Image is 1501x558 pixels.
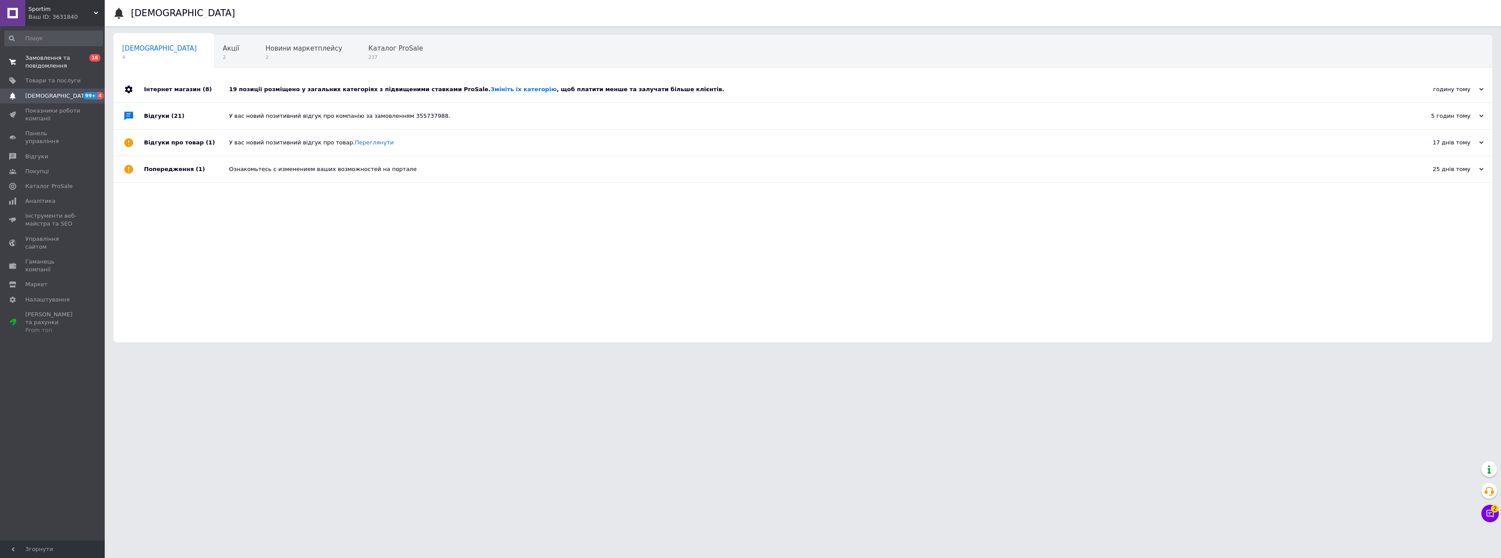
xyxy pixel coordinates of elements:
[25,130,81,145] span: Панель управління
[490,86,556,92] a: Змініть їх категорію
[144,103,229,129] div: Відгуки
[368,45,423,52] span: Каталог ProSale
[368,54,423,61] span: 237
[144,130,229,156] div: Відгуки про товар
[25,235,81,251] span: Управління сайтом
[1396,86,1484,93] div: годину тому
[196,166,205,172] span: (1)
[83,92,97,99] span: 99+
[28,13,105,21] div: Ваш ID: 3631840
[1491,502,1499,510] span: 2
[4,31,103,46] input: Пошук
[206,139,215,146] span: (1)
[25,77,81,85] span: Товари та послуги
[25,311,81,335] span: [PERSON_NAME] та рахунки
[229,139,1396,147] div: У вас новий позитивний відгук про товар.
[25,281,48,288] span: Маркет
[229,165,1396,173] div: Ознакомьтесь с изменением ваших возможностей на портале
[1396,112,1484,120] div: 5 годин тому
[171,113,185,119] span: (21)
[25,107,81,123] span: Показники роботи компанії
[131,8,235,18] h1: [DEMOGRAPHIC_DATA]
[144,76,229,103] div: Інтернет магазин
[25,92,90,100] span: [DEMOGRAPHIC_DATA]
[25,182,72,190] span: Каталог ProSale
[265,45,342,52] span: Новини маркетплейсу
[25,54,81,70] span: Замовлення та повідомлення
[25,296,70,304] span: Налаштування
[223,54,240,61] span: 2
[144,156,229,182] div: Попередження
[1396,165,1484,173] div: 25 днів тому
[25,168,49,175] span: Покупці
[25,212,81,228] span: Інструменти веб-майстра та SEO
[223,45,240,52] span: Акції
[28,5,94,13] span: Sportim
[25,197,55,205] span: Аналітика
[97,92,104,99] span: 4
[25,153,48,161] span: Відгуки
[355,139,394,146] a: Переглянути
[265,54,342,61] span: 2
[122,45,197,52] span: [DEMOGRAPHIC_DATA]
[89,54,100,62] span: 16
[229,112,1396,120] div: У вас новий позитивний відгук про компанію за замовленням 355737988.
[25,258,81,274] span: Гаманець компанії
[122,54,197,61] span: 4
[1396,139,1484,147] div: 17 днів тому
[25,326,81,334] div: Prom топ
[229,86,1396,93] div: 19 позиції розміщено у загальних категоріях з підвищеними ставками ProSale. , щоб платити менше т...
[202,86,212,92] span: (8)
[1481,505,1499,522] button: Чат з покупцем2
